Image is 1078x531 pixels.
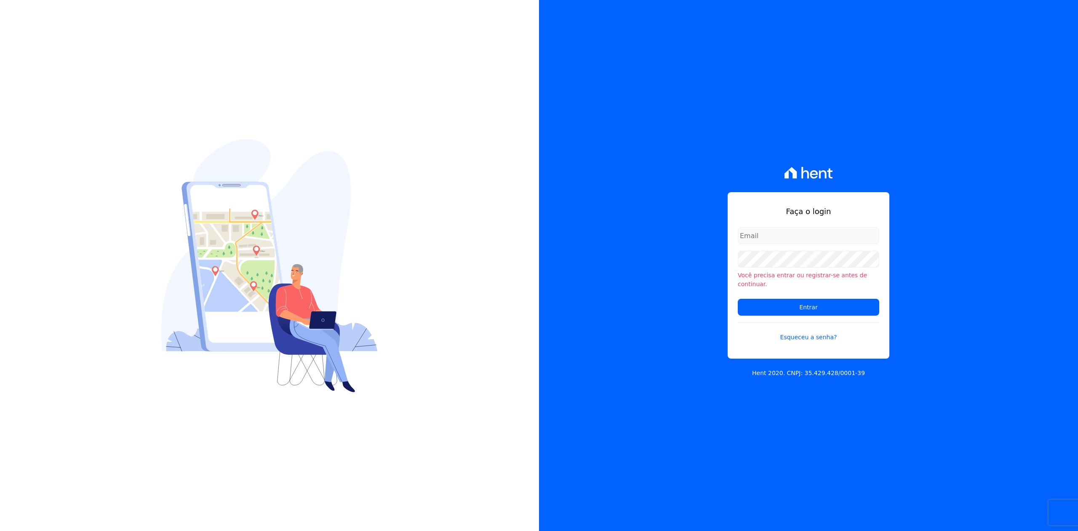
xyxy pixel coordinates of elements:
[738,227,879,244] input: Email
[161,139,378,392] img: Login
[738,299,879,316] input: Entrar
[752,369,865,378] p: Hent 2020. CNPJ: 35.429.428/0001-39
[738,206,879,217] h1: Faça o login
[738,322,879,342] a: Esqueceu a senha?
[738,271,879,289] li: Você precisa entrar ou registrar-se antes de continuar.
